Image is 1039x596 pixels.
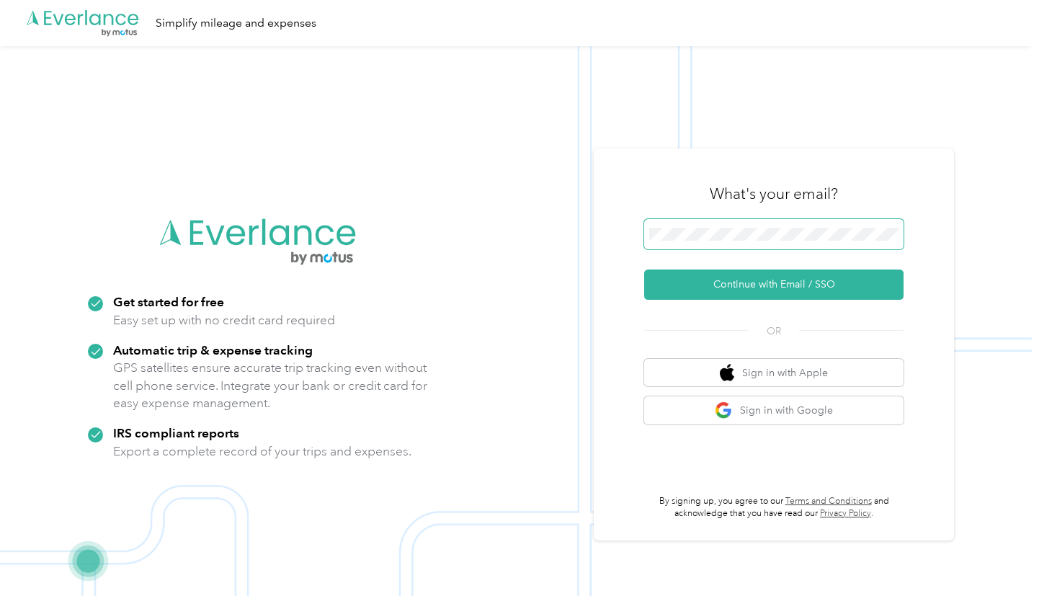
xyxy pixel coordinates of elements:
a: Privacy Policy [820,508,871,519]
div: Simplify mileage and expenses [156,14,316,32]
button: apple logoSign in with Apple [644,359,904,387]
span: OR [749,324,799,339]
img: google logo [715,401,733,419]
a: Terms and Conditions [785,496,872,507]
p: Export a complete record of your trips and expenses. [113,442,411,461]
strong: Get started for free [113,294,224,309]
button: google logoSign in with Google [644,396,904,424]
p: By signing up, you agree to our and acknowledge that you have read our . [644,495,904,520]
h3: What's your email? [710,184,838,204]
button: Continue with Email / SSO [644,270,904,300]
p: Easy set up with no credit card required [113,311,335,329]
strong: Automatic trip & expense tracking [113,342,313,357]
p: GPS satellites ensure accurate trip tracking even without cell phone service. Integrate your bank... [113,359,428,412]
img: apple logo [720,364,734,382]
strong: IRS compliant reports [113,425,239,440]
